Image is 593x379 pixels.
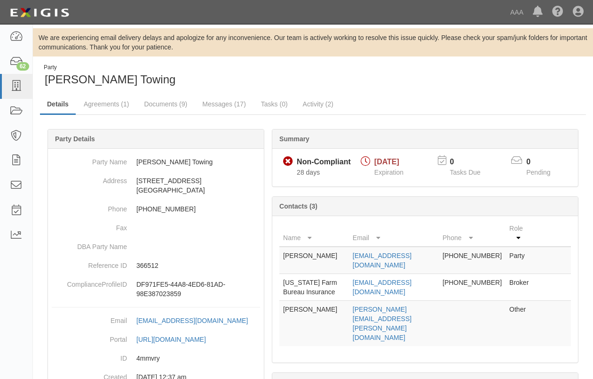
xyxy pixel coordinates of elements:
[45,73,175,86] span: [PERSON_NAME] Towing
[52,153,260,171] dd: [PERSON_NAME] Towing
[44,64,175,72] div: Party
[136,336,216,343] a: [URL][DOMAIN_NAME]
[136,317,258,324] a: [EMAIL_ADDRESS][DOMAIN_NAME]
[279,202,317,210] b: Contacts (3)
[506,301,533,347] td: Other
[353,279,411,296] a: [EMAIL_ADDRESS][DOMAIN_NAME]
[374,169,403,176] span: Expiration
[55,135,95,143] b: Party Details
[279,220,349,247] th: Name
[279,274,349,301] td: [US_STATE] Farm Bureau Insurance
[33,33,593,52] div: We are experiencing email delivery delays and apologize for any inconvenience. Our team is active...
[506,3,528,22] a: AAA
[40,95,76,115] a: Details
[374,158,399,166] span: [DATE]
[297,169,320,176] span: Since 07/14/2025
[52,237,127,251] dt: DBA Party Name
[195,95,253,113] a: Messages (17)
[439,274,506,301] td: [PHONE_NUMBER]
[136,316,248,325] div: [EMAIL_ADDRESS][DOMAIN_NAME]
[450,169,481,176] span: Tasks Due
[296,95,340,113] a: Activity (2)
[279,247,349,274] td: [PERSON_NAME]
[52,349,127,363] dt: ID
[52,200,260,218] dd: [PHONE_NUMBER]
[297,157,351,168] div: Non-Compliant
[283,157,293,167] i: Non-Compliant
[136,261,260,270] p: 366512
[353,306,411,341] a: [PERSON_NAME][EMAIL_ADDRESS][PERSON_NAME][DOMAIN_NAME]
[552,7,563,18] i: Help Center - Complianz
[137,95,194,113] a: Documents (9)
[52,218,127,233] dt: Fax
[40,64,306,88] div: Whitaker Towing
[52,275,127,289] dt: ComplianceProfileID
[77,95,136,113] a: Agreements (1)
[279,301,349,347] td: [PERSON_NAME]
[52,311,127,325] dt: Email
[52,171,127,185] dt: Address
[52,330,127,344] dt: Portal
[353,252,411,269] a: [EMAIL_ADDRESS][DOMAIN_NAME]
[52,200,127,214] dt: Phone
[506,220,533,247] th: Role
[52,256,127,270] dt: Reference ID
[279,135,309,143] b: Summary
[506,247,533,274] td: Party
[254,95,295,113] a: Tasks (0)
[7,4,72,21] img: logo-5460c22ac91f19d4615b14bd174203de0afe785f0fc80cf4dbbc73dc1793850b.png
[439,220,506,247] th: Phone
[136,280,260,298] p: DF971FE5-44A8-4ED6-81AD-98E387023859
[439,247,506,274] td: [PHONE_NUMBER]
[526,169,550,176] span: Pending
[16,62,29,71] div: 62
[52,349,260,368] dd: 4mmvry
[349,220,439,247] th: Email
[506,274,533,301] td: Broker
[52,153,127,167] dt: Party Name
[526,157,562,168] p: 0
[450,157,492,168] p: 0
[52,171,260,200] dd: [STREET_ADDRESS] [GEOGRAPHIC_DATA]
